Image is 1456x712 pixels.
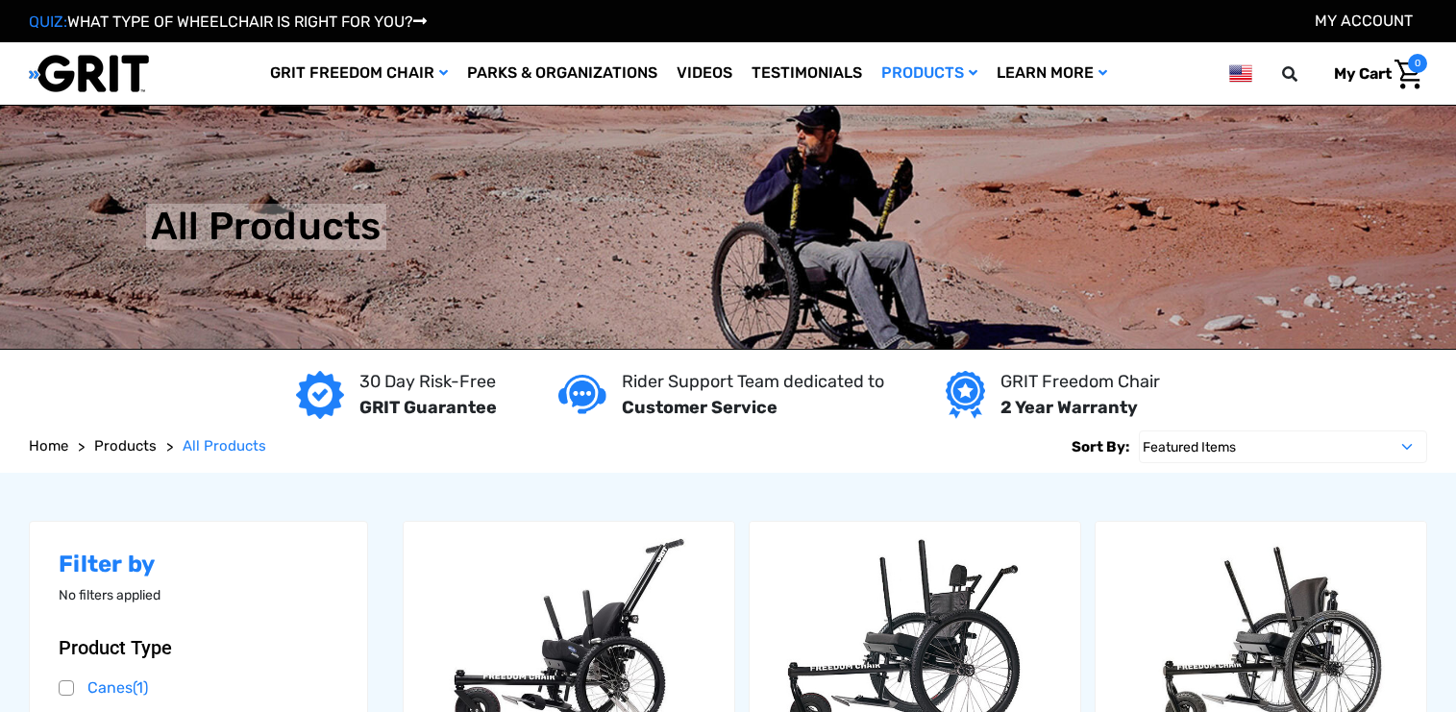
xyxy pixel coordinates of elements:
[457,42,667,105] a: Parks & Organizations
[59,636,172,659] span: Product Type
[987,42,1117,105] a: Learn More
[29,12,67,31] span: QUIZ:
[260,42,457,105] a: GRIT Freedom Chair
[1408,54,1427,73] span: 0
[94,435,157,457] a: Products
[872,42,987,105] a: Products
[59,636,338,659] button: Product Type
[29,54,149,93] img: GRIT All-Terrain Wheelchair and Mobility Equipment
[183,435,266,457] a: All Products
[1229,61,1252,86] img: us.png
[667,42,742,105] a: Videos
[151,204,382,250] h1: All Products
[59,551,338,578] h2: Filter by
[1072,430,1129,463] label: Sort By:
[742,42,872,105] a: Testimonials
[29,12,427,31] a: QUIZ:WHAT TYPE OF WHEELCHAIR IS RIGHT FOR YOU?
[359,397,497,418] strong: GRIT Guarantee
[133,678,148,697] span: (1)
[1334,64,1392,83] span: My Cart
[29,435,68,457] a: Home
[1291,54,1320,94] input: Search
[1315,12,1413,30] a: Account
[1000,369,1160,395] p: GRIT Freedom Chair
[622,397,777,418] strong: Customer Service
[296,371,344,419] img: GRIT Guarantee
[59,585,338,605] p: No filters applied
[1320,54,1427,94] a: Cart with 0 items
[29,437,68,454] span: Home
[1000,397,1138,418] strong: 2 Year Warranty
[359,369,497,395] p: 30 Day Risk-Free
[183,437,266,454] span: All Products
[558,375,606,414] img: Customer service
[94,437,157,454] span: Products
[946,371,985,419] img: Year warranty
[622,369,884,395] p: Rider Support Team dedicated to
[59,674,338,702] a: Canes(1)
[1394,60,1422,89] img: Cart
